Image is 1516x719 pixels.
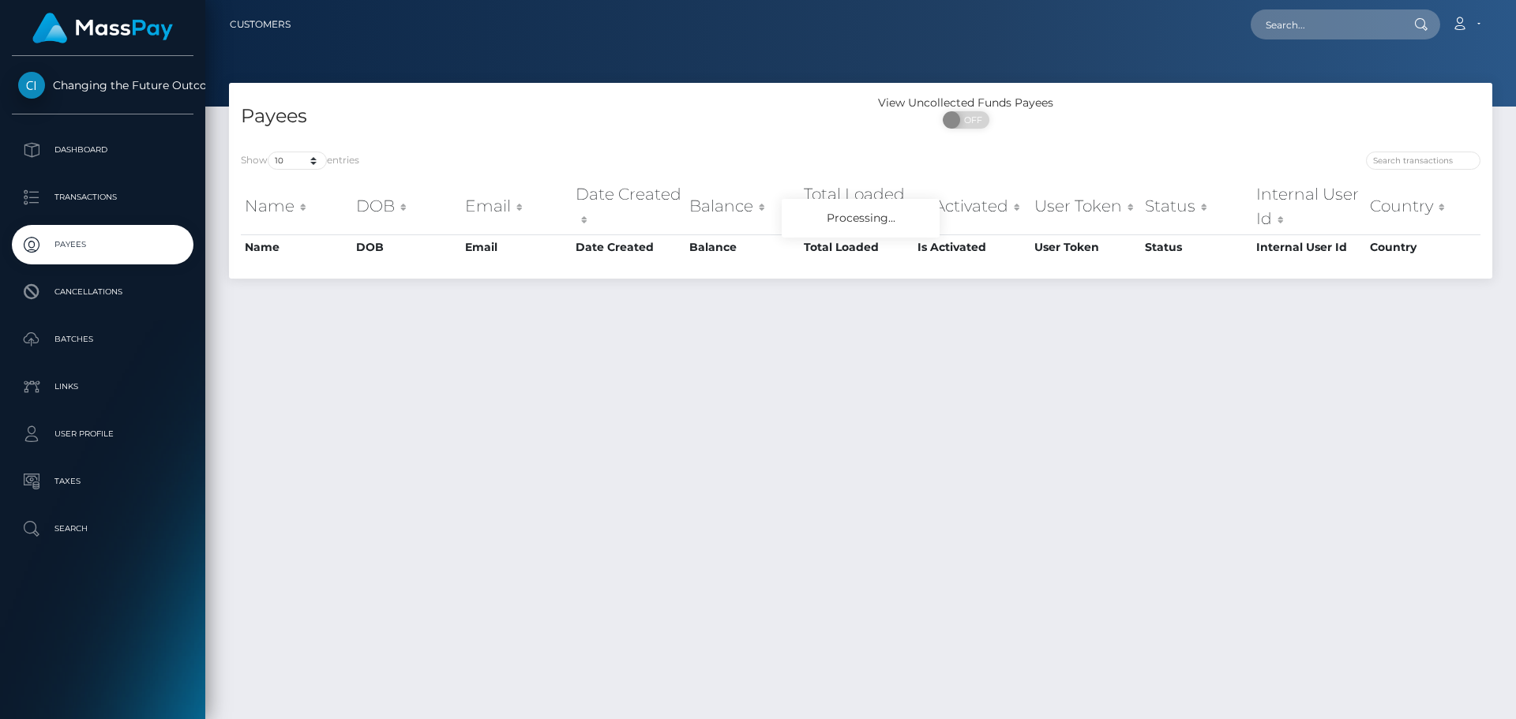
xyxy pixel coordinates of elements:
[241,152,359,170] label: Show entries
[18,280,187,304] p: Cancellations
[18,72,45,99] img: Changing the Future Outcome Inc
[230,8,291,41] a: Customers
[18,375,187,399] p: Links
[1251,9,1399,39] input: Search...
[12,509,193,549] a: Search
[352,234,461,260] th: DOB
[1252,178,1366,234] th: Internal User Id
[800,178,914,234] th: Total Loaded
[914,178,1030,234] th: Is Activated
[12,367,193,406] a: Links
[32,13,173,43] img: MassPay Logo
[241,234,352,260] th: Name
[914,234,1030,260] th: Is Activated
[12,272,193,312] a: Cancellations
[12,462,193,501] a: Taxes
[18,517,187,541] p: Search
[12,414,193,454] a: User Profile
[1030,234,1141,260] th: User Token
[1141,234,1252,260] th: Status
[861,95,1071,111] div: View Uncollected Funds Payees
[352,178,461,234] th: DOB
[18,233,187,257] p: Payees
[1252,234,1366,260] th: Internal User Id
[461,234,572,260] th: Email
[1141,178,1252,234] th: Status
[18,328,187,351] p: Batches
[1366,234,1480,260] th: Country
[685,178,800,234] th: Balance
[461,178,572,234] th: Email
[572,178,686,234] th: Date Created
[782,199,940,238] div: Processing...
[951,111,991,129] span: OFF
[685,234,800,260] th: Balance
[18,422,187,446] p: User Profile
[241,178,352,234] th: Name
[12,320,193,359] a: Batches
[18,470,187,493] p: Taxes
[12,78,193,92] span: Changing the Future Outcome Inc
[268,152,327,170] select: Showentries
[12,130,193,170] a: Dashboard
[1030,178,1141,234] th: User Token
[1366,152,1480,170] input: Search transactions
[18,138,187,162] p: Dashboard
[18,185,187,209] p: Transactions
[12,225,193,264] a: Payees
[12,178,193,217] a: Transactions
[241,103,849,130] h4: Payees
[572,234,686,260] th: Date Created
[1366,178,1480,234] th: Country
[800,234,914,260] th: Total Loaded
